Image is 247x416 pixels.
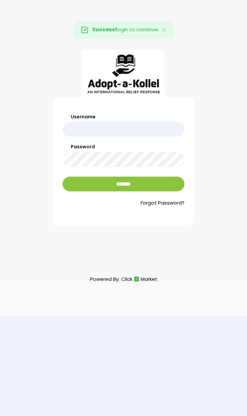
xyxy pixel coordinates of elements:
[134,277,139,281] img: cm_icon.png
[90,275,157,283] p: Powered By:
[155,21,174,39] button: Close
[73,21,174,39] div: login to continue.
[92,26,117,33] strong: Success!
[121,275,157,283] a: ClickMarket
[82,50,165,97] img: aak_logo_sm.jpeg
[63,113,184,120] label: Username
[63,143,184,150] label: Password
[63,199,184,207] a: Forgot Password?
